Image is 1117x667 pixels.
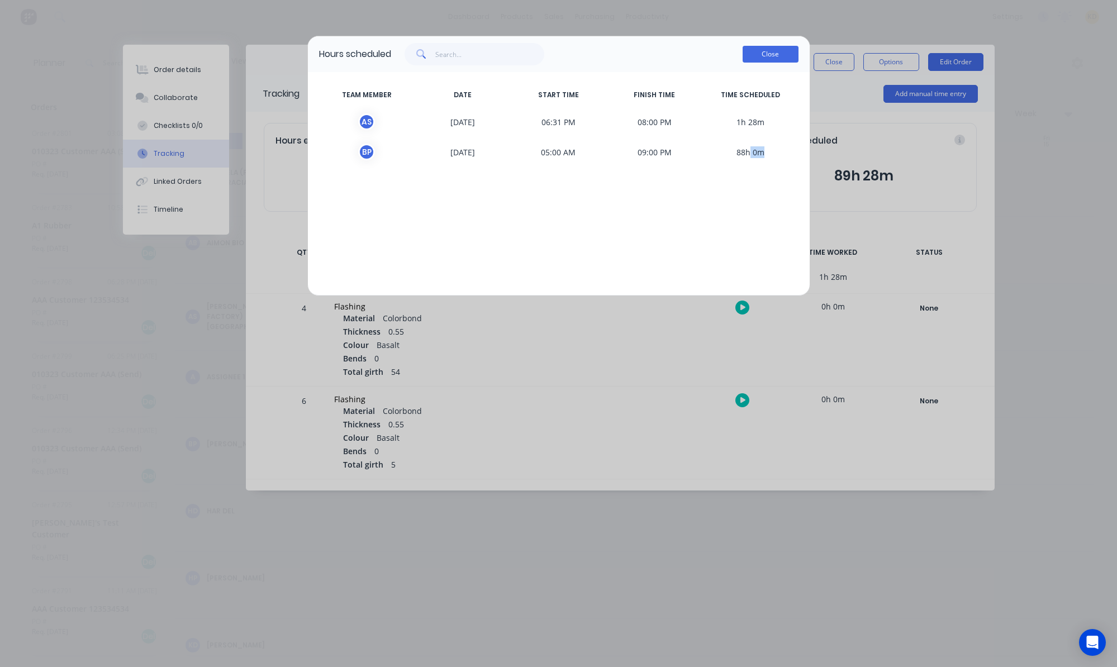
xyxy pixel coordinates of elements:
div: Hours scheduled [319,47,391,61]
span: FINISH TIME [606,90,702,100]
div: A S [358,113,375,130]
span: 09:00 PM [606,144,702,160]
div: B P [358,144,375,160]
span: TIME SCHEDULED [702,90,798,100]
span: [DATE] [415,113,511,130]
span: TEAM MEMBER [319,90,415,100]
span: 06:31 PM [511,113,607,130]
span: 88h 0m [702,144,798,160]
span: 08:00 PM [606,113,702,130]
span: [DATE] [415,144,511,160]
span: 05:00 AM [511,144,607,160]
button: Close [743,46,798,63]
div: Open Intercom Messenger [1079,629,1106,656]
span: 1h 28m [702,113,798,130]
span: START TIME [511,90,607,100]
span: DATE [415,90,511,100]
input: Search... [435,43,544,65]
